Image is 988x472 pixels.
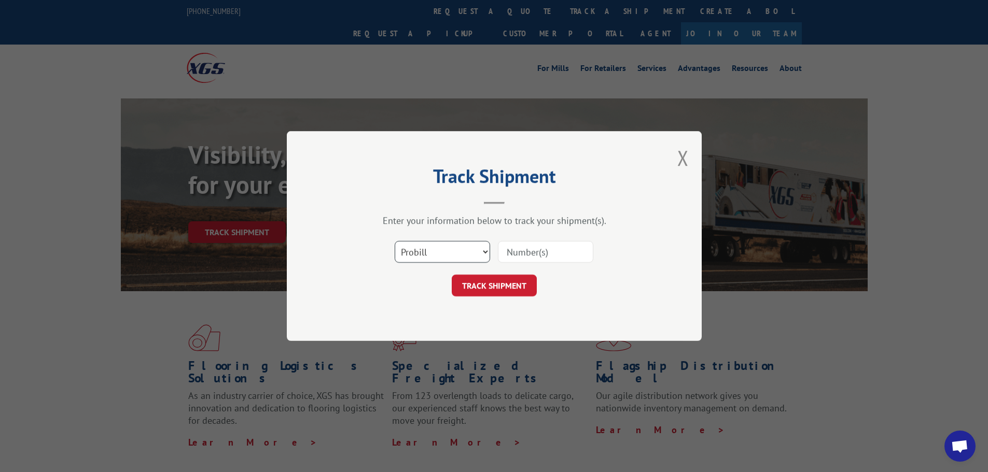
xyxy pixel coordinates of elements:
input: Number(s) [498,241,593,263]
div: Open chat [944,431,976,462]
button: Close modal [677,144,689,171]
h2: Track Shipment [339,169,650,189]
button: TRACK SHIPMENT [452,275,537,296]
div: Enter your information below to track your shipment(s). [339,214,650,226]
